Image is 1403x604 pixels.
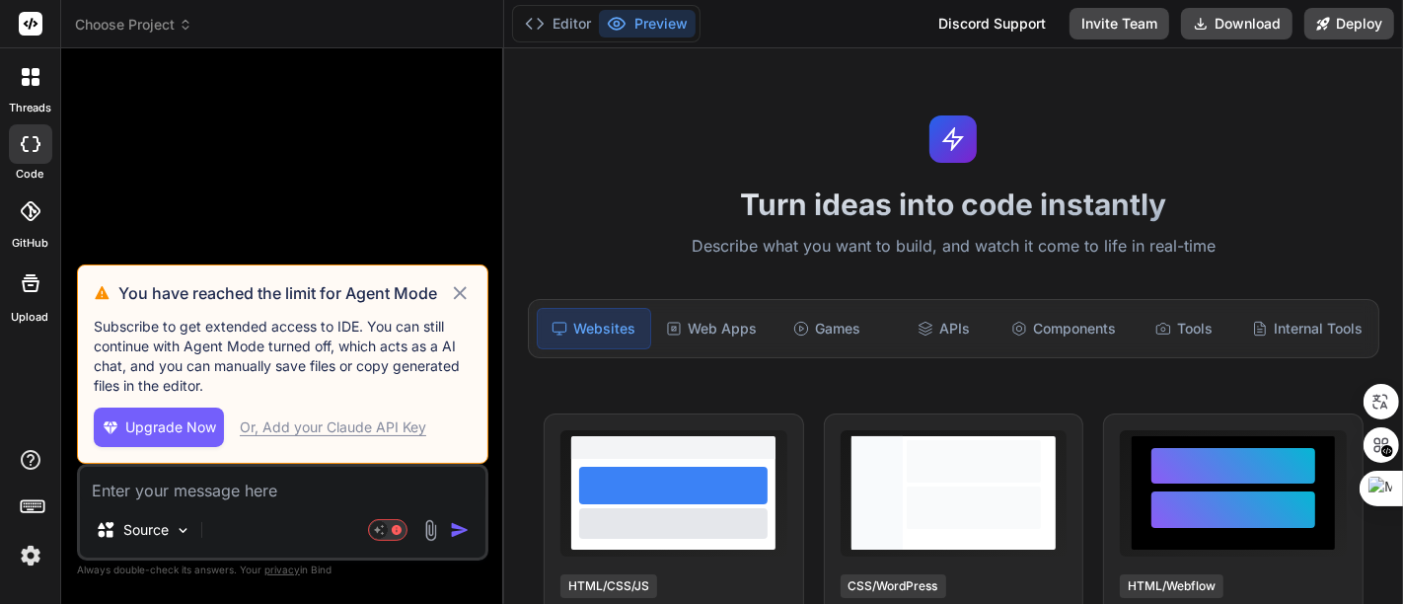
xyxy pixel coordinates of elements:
[1181,8,1292,39] button: Download
[9,100,51,116] label: threads
[77,561,488,579] p: Always double-check its answers. Your in Bind
[1003,308,1124,349] div: Components
[516,234,1391,260] p: Describe what you want to build, and watch it come to life in real-time
[12,309,49,326] label: Upload
[94,408,224,447] button: Upgrade Now
[560,574,657,598] div: HTML/CSS/JS
[537,308,651,349] div: Websites
[123,520,169,540] p: Source
[419,519,442,542] img: attachment
[926,8,1058,39] div: Discord Support
[125,417,216,437] span: Upgrade Now
[14,539,47,572] img: settings
[1244,308,1370,349] div: Internal Tools
[240,417,426,437] div: Or, Add your Claude API Key
[450,520,470,540] img: icon
[118,281,449,305] h3: You have reached the limit for Agent Mode
[1128,308,1240,349] div: Tools
[1120,574,1223,598] div: HTML/Webflow
[1070,8,1169,39] button: Invite Team
[75,15,192,35] span: Choose Project
[12,235,48,252] label: GitHub
[599,10,696,38] button: Preview
[516,187,1391,222] h1: Turn ideas into code instantly
[175,522,191,539] img: Pick Models
[264,564,300,575] span: privacy
[841,574,946,598] div: CSS/WordPress
[1304,8,1394,39] button: Deploy
[887,308,999,349] div: APIs
[17,166,44,183] label: code
[655,308,768,349] div: Web Apps
[94,317,472,396] p: Subscribe to get extended access to IDE. You can still continue with Agent Mode turned off, which...
[517,10,599,38] button: Editor
[771,308,883,349] div: Games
